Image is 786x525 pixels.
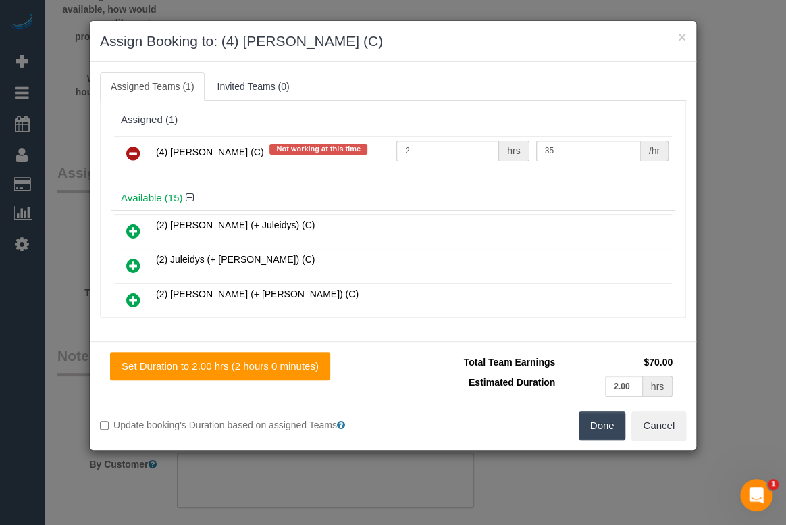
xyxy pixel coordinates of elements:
[206,72,300,101] a: Invited Teams (0)
[156,220,315,230] span: (2) [PERSON_NAME] (+ Juleidys) (C)
[631,411,686,440] button: Cancel
[740,479,772,511] iframe: Intercom live chat
[499,141,529,161] div: hrs
[678,30,686,44] button: ×
[100,418,383,432] label: Update booking's Duration based on assigned Teams
[121,114,665,126] div: Assigned (1)
[121,193,665,204] h4: Available (15)
[403,352,558,372] td: Total Team Earnings
[269,144,367,155] span: Not working at this time
[156,254,315,265] span: (2) Juleidys (+ [PERSON_NAME]) (C)
[579,411,626,440] button: Done
[100,421,109,430] input: Update booking's Duration based on assigned Teams
[469,377,555,388] span: Estimated Duration
[100,31,686,51] h3: Assign Booking to: (4) [PERSON_NAME] (C)
[156,146,263,157] span: (4) [PERSON_NAME] (C)
[641,141,669,161] div: /hr
[100,72,205,101] a: Assigned Teams (1)
[558,352,676,372] td: $70.00
[643,376,673,397] div: hrs
[768,479,779,490] span: 1
[156,289,359,299] span: (2) [PERSON_NAME] (+ [PERSON_NAME]) (C)
[110,352,330,380] button: Set Duration to 2.00 hrs (2 hours 0 minutes)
